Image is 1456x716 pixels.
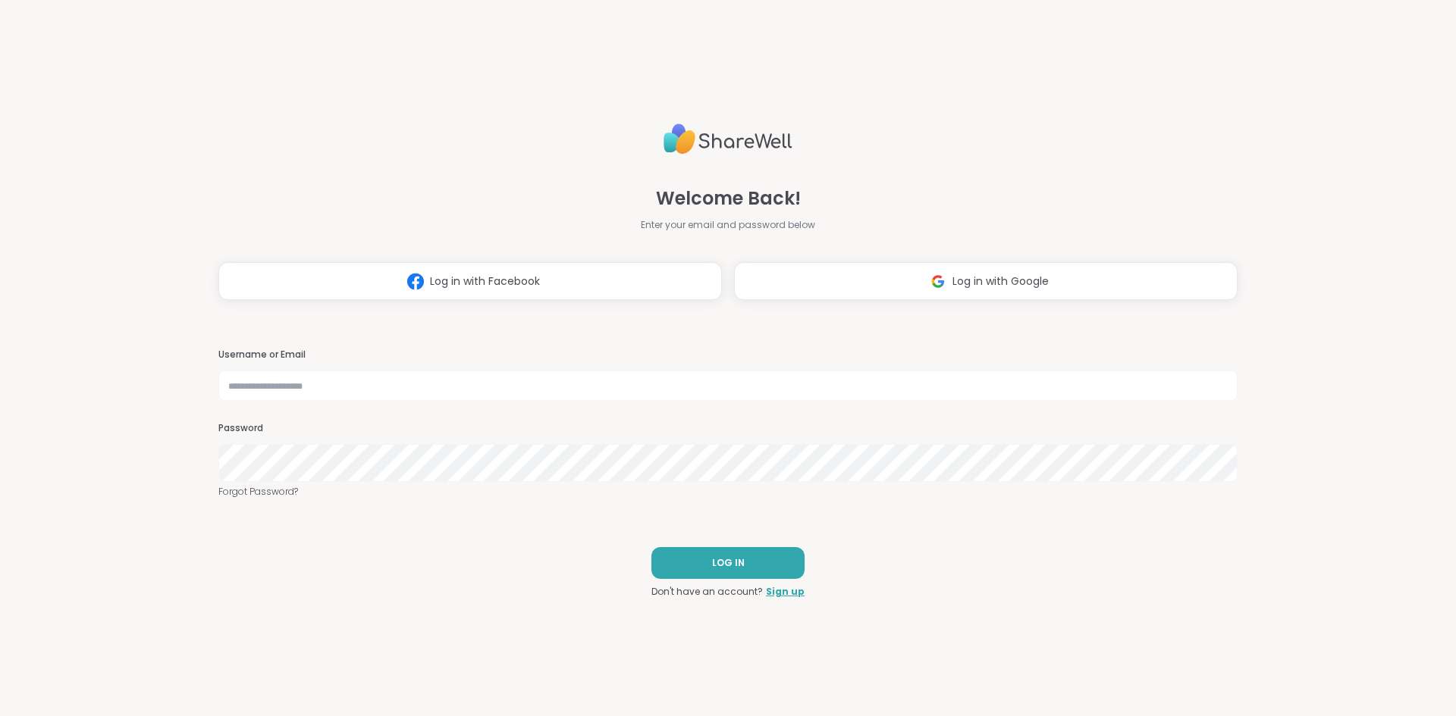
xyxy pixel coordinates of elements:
a: Forgot Password? [218,485,1238,499]
button: LOG IN [651,547,805,579]
span: Welcome Back! [656,185,801,212]
span: Enter your email and password below [641,218,815,232]
span: Log in with Facebook [430,274,540,289]
span: Log in with Google [952,274,1049,289]
span: LOG IN [712,556,745,570]
img: ShareWell Logo [664,117,792,161]
button: Log in with Facebook [218,262,722,300]
button: Log in with Google [734,262,1238,300]
img: ShareWell Logomark [924,267,952,295]
span: Don't have an account? [651,585,763,599]
h3: Password [218,422,1238,435]
a: Sign up [766,585,805,599]
img: ShareWell Logomark [401,267,430,295]
h3: Username or Email [218,349,1238,361]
